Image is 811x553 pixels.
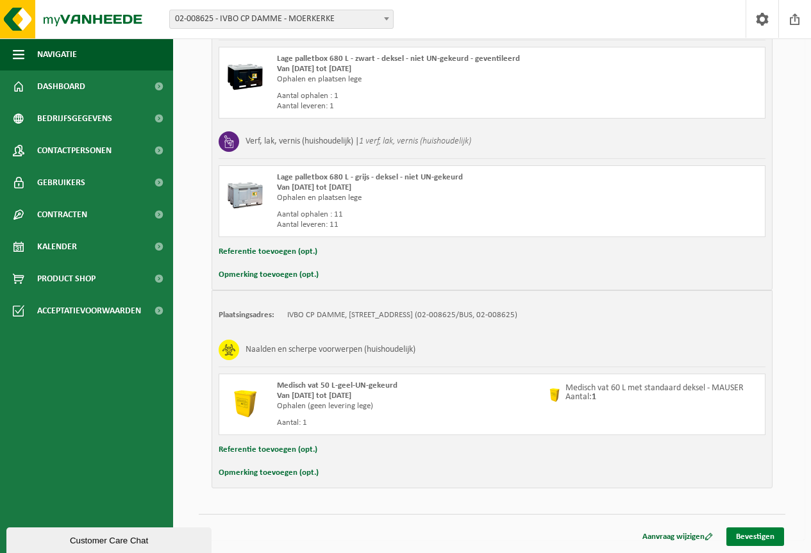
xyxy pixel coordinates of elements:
a: Aanvraag wijzigen [633,527,723,546]
span: 02-008625 - IVBO CP DAMME - MOERKERKE [169,10,394,29]
p: Aantal: [565,393,744,402]
strong: Van [DATE] tot [DATE] [277,392,351,400]
strong: Van [DATE] tot [DATE] [277,183,351,192]
strong: Plaatsingsadres: [219,311,274,319]
div: Aantal ophalen : 1 [277,91,544,101]
td: IVBO CP DAMME, [STREET_ADDRESS] (02-008625/BUS, 02-008625) [287,310,517,320]
span: Medisch vat 50 L-geel-UN-gekeurd [277,381,397,390]
div: Aantal: 1 [277,418,544,428]
button: Referentie toevoegen (opt.) [219,442,317,458]
div: Ophalen en plaatsen lege [277,74,544,85]
span: Kalender [37,231,77,263]
span: Product Shop [37,263,96,295]
div: Aantal ophalen : 11 [277,210,544,220]
div: Ophalen (geen levering lege) [277,401,544,411]
img: 01-000468 [547,387,562,402]
button: Referentie toevoegen (opt.) [219,243,317,260]
img: PB-LB-0680-HPE-BK-11.png [226,54,264,92]
div: Ophalen en plaatsen lege [277,193,544,203]
iframe: chat widget [6,525,214,553]
span: Dashboard [37,70,85,103]
strong: 1 [592,392,596,402]
span: Lage palletbox 680 L - grijs - deksel - niet UN-gekeurd [277,173,463,181]
span: Gebruikers [37,167,85,199]
button: Opmerking toevoegen (opt.) [219,267,319,283]
span: 02-008625 - IVBO CP DAMME - MOERKERKE [170,10,393,28]
span: Lage palletbox 680 L - zwart - deksel - niet UN-gekeurd - geventileerd [277,54,520,63]
strong: Van [DATE] tot [DATE] [277,65,351,73]
img: PB-LB-0680-HPE-GY-11.png [226,172,264,211]
i: 1 verf, lak, vernis (huishoudelijk) [359,136,471,146]
span: Acceptatievoorwaarden [37,295,141,327]
span: Contactpersonen [37,135,112,167]
div: Aantal leveren: 11 [277,220,544,230]
a: Bevestigen [726,527,784,546]
h3: Naalden en scherpe voorwerpen (huishoudelijk) [246,340,415,360]
p: Medisch vat 60 L met standaard deksel - MAUSER [565,384,744,393]
button: Opmerking toevoegen (opt.) [219,465,319,481]
img: LP-SB-00050-HPE-22.png [226,381,264,419]
span: Contracten [37,199,87,231]
h3: Verf, lak, vernis (huishoudelijk) | [246,131,471,152]
span: Navigatie [37,38,77,70]
span: Bedrijfsgegevens [37,103,112,135]
div: Aantal leveren: 1 [277,101,544,111]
